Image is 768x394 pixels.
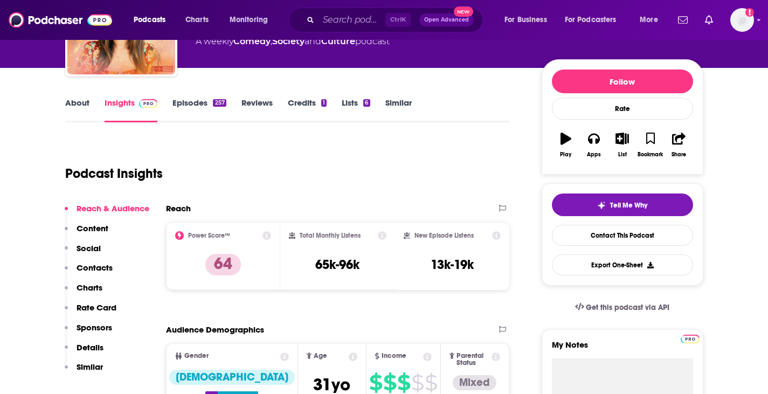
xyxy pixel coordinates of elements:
[319,11,385,29] input: Search podcasts, credits, & more...
[636,126,665,164] button: Bookmark
[640,12,658,27] span: More
[241,98,273,122] a: Reviews
[184,352,209,360] span: Gender
[288,98,327,122] a: Credits1
[77,223,108,233] p: Content
[383,374,396,391] span: $
[65,203,149,223] button: Reach & Audience
[552,225,693,246] a: Contact This Podcast
[730,8,754,32] span: Logged in as gabrielle.gantz
[65,302,116,322] button: Rate Card
[77,243,101,253] p: Social
[397,374,410,391] span: $
[65,223,108,243] button: Content
[419,13,474,26] button: Open AdvancedNew
[65,282,102,302] button: Charts
[565,12,617,27] span: For Podcasters
[382,352,406,360] span: Income
[681,335,700,343] img: Podchaser Pro
[305,36,321,46] span: and
[618,151,627,158] div: List
[9,10,112,30] img: Podchaser - Follow, Share and Rate Podcasts
[222,11,282,29] button: open menu
[178,11,215,29] a: Charts
[342,98,370,122] a: Lists6
[385,98,412,122] a: Similar
[65,165,163,182] h1: Podcast Insights
[597,201,606,210] img: tell me why sparkle
[77,262,113,273] p: Contacts
[65,362,103,382] button: Similar
[560,151,571,158] div: Play
[431,257,474,273] h3: 13k-19k
[610,201,647,210] span: Tell Me Why
[701,11,717,29] a: Show notifications dropdown
[414,232,474,239] h2: New Episode Listens
[369,374,382,391] span: $
[300,232,361,239] h2: Total Monthly Listens
[139,99,158,108] img: Podchaser Pro
[77,322,112,333] p: Sponsors
[745,8,754,17] svg: Add a profile image
[632,11,672,29] button: open menu
[272,36,305,46] a: Society
[411,374,424,391] span: $
[580,126,608,164] button: Apps
[456,352,490,367] span: Parental Status
[321,36,355,46] a: Culture
[65,243,101,263] button: Social
[730,8,754,32] img: User Profile
[188,232,230,239] h2: Power Score™
[552,98,693,120] div: Rate
[65,98,89,122] a: About
[730,8,754,32] button: Show profile menu
[213,99,226,107] div: 257
[454,6,473,17] span: New
[566,294,679,321] a: Get this podcast via API
[586,303,669,312] span: Get this podcast via API
[608,126,636,164] button: List
[196,35,390,48] div: A weekly podcast
[126,11,179,29] button: open menu
[166,203,191,213] h2: Reach
[77,282,102,293] p: Charts
[552,193,693,216] button: tell me why sparkleTell Me Why
[299,8,493,32] div: Search podcasts, credits, & more...
[552,340,693,358] label: My Notes
[271,36,272,46] span: ,
[315,257,359,273] h3: 65k-96k
[672,151,686,158] div: Share
[638,151,663,158] div: Bookmark
[385,13,411,27] span: Ctrl K
[552,254,693,275] button: Export One-Sheet
[77,342,103,352] p: Details
[497,11,561,29] button: open menu
[681,333,700,343] a: Pro website
[552,70,693,93] button: Follow
[77,302,116,313] p: Rate Card
[424,17,469,23] span: Open Advanced
[65,322,112,342] button: Sponsors
[77,203,149,213] p: Reach & Audience
[205,254,241,275] p: 64
[587,151,601,158] div: Apps
[321,99,327,107] div: 1
[363,99,370,107] div: 6
[453,375,496,390] div: Mixed
[105,98,158,122] a: InsightsPodchaser Pro
[172,98,226,122] a: Episodes257
[552,126,580,164] button: Play
[314,352,327,360] span: Age
[425,374,437,391] span: $
[65,342,103,362] button: Details
[166,324,264,335] h2: Audience Demographics
[665,126,693,164] button: Share
[504,12,547,27] span: For Business
[674,11,692,29] a: Show notifications dropdown
[77,362,103,372] p: Similar
[185,12,209,27] span: Charts
[230,12,268,27] span: Monitoring
[65,262,113,282] button: Contacts
[233,36,271,46] a: Comedy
